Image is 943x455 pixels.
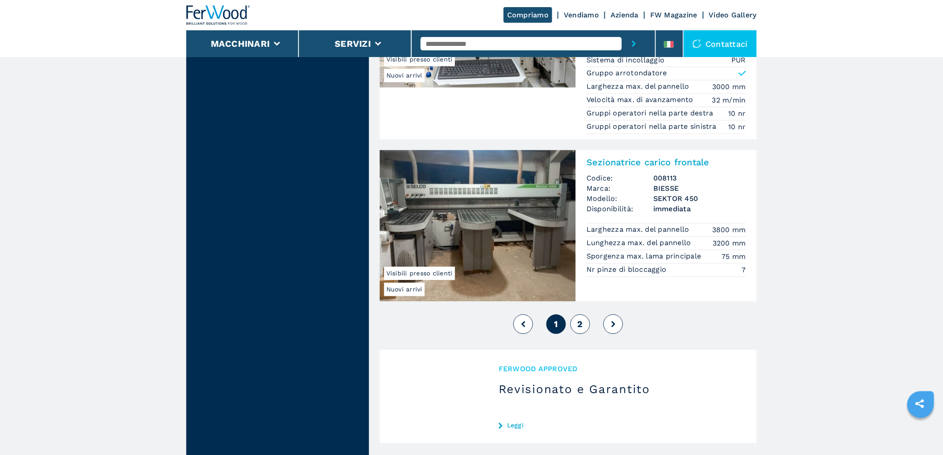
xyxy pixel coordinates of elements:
[722,252,746,262] em: 75 mm
[653,184,746,194] h3: BIESSE
[586,82,692,92] p: Larghezza max. del pannello
[380,350,484,443] img: Revisionato e Garantito
[578,319,583,330] span: 2
[712,95,746,106] em: 32 m/min
[570,315,590,334] button: 2
[586,173,653,184] span: Codice:
[499,382,742,397] h3: Revisionato e Garantito
[586,252,704,262] p: Sporgenza max. lama principale
[380,150,576,302] img: Sezionatrice carico frontale BIESSE SEKTOR 450
[586,109,716,119] p: Gruppi operatori nella parte destra
[384,53,455,66] span: Visibili presso clienti
[622,30,646,57] button: submit-button
[709,11,757,19] a: Video Gallery
[909,393,931,415] a: sharethis
[693,39,701,48] img: Contattaci
[384,267,455,280] span: Visibili presso clienti
[586,184,653,194] span: Marca:
[611,11,639,19] a: Azienda
[586,95,696,105] p: Velocità max. di avanzamento
[380,150,757,302] a: Sezionatrice carico frontale BIESSE SEKTOR 450Nuovi arriviVisibili presso clientiSezionatrice car...
[684,30,757,57] div: Contattaci
[586,265,669,275] p: Nr pinze di bloccaggio
[713,238,746,249] em: 3200 mm
[586,56,667,66] p: Sistema di incollaggio
[211,38,270,49] button: Macchinari
[731,55,746,66] em: PUR
[586,238,693,248] p: Lunghezza max. del pannello
[384,283,425,296] span: Nuovi arrivi
[384,69,425,82] span: Nuovi arrivi
[504,7,552,23] a: Compriamo
[499,364,742,374] span: Ferwood Approved
[586,157,746,168] h2: Sezionatrice carico frontale
[905,415,936,448] iframe: Chat
[712,225,746,235] em: 3800 mm
[653,194,746,204] h3: SEKTOR 450
[586,194,653,204] span: Modello:
[653,173,746,184] h3: 008113
[653,204,746,214] span: immediata
[554,319,558,330] span: 1
[650,11,697,19] a: FW Magazine
[546,315,566,334] button: 1
[586,69,667,78] p: Gruppo arrotondatore
[586,204,653,214] span: Disponibilità:
[564,11,599,19] a: Vendiamo
[729,109,746,119] em: 10 nr
[186,5,250,25] img: Ferwood
[586,122,719,132] p: Gruppi operatori nella parte sinistra
[586,225,692,235] p: Larghezza max. del pannello
[729,122,746,132] em: 10 nr
[499,422,742,429] a: Leggi
[742,265,746,275] em: 7
[335,38,371,49] button: Servizi
[712,82,746,92] em: 3000 mm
